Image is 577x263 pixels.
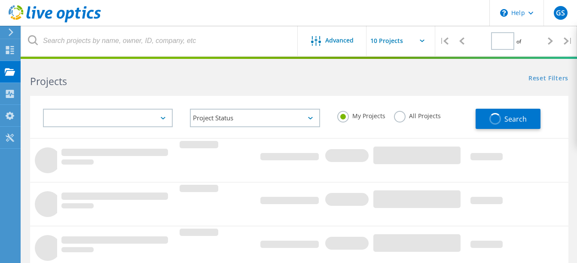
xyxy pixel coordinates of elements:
[528,75,568,83] a: Reset Filters
[435,26,453,56] div: |
[190,109,320,127] div: Project Status
[394,111,441,119] label: All Projects
[325,37,354,43] span: Advanced
[476,109,540,129] button: Search
[337,111,385,119] label: My Projects
[504,114,527,124] span: Search
[516,38,521,45] span: of
[500,9,508,17] svg: \n
[30,74,67,88] b: Projects
[21,26,298,56] input: Search projects by name, owner, ID, company, etc
[559,26,577,56] div: |
[9,18,101,24] a: Live Optics Dashboard
[556,9,565,16] span: GS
